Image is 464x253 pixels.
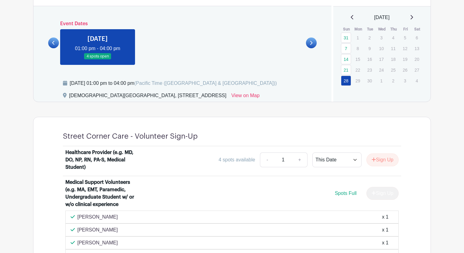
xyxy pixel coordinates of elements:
a: 7 [341,43,351,53]
p: 27 [412,65,422,75]
p: 26 [400,65,410,75]
p: 5 [400,33,410,42]
p: 18 [388,54,398,64]
p: 1 [376,76,386,85]
p: 3 [376,33,386,42]
th: Sun [341,26,353,32]
p: 12 [400,44,410,53]
p: 2 [365,33,375,42]
span: [DATE] [374,14,389,21]
p: 17 [376,54,386,64]
th: Tue [364,26,376,32]
div: Healthcare Provider (e.g. MD, DO, NP, RN, PA-S, Medical Student) [65,149,141,171]
h4: Street Corner Care - Volunteer Sign-Up [63,132,198,141]
h6: Event Dates [59,21,306,27]
p: 2 [388,76,398,85]
p: [PERSON_NAME] [77,239,118,247]
p: 3 [400,76,410,85]
th: Sat [412,26,423,32]
p: 25 [388,65,398,75]
span: (Pacific Time ([GEOGRAPHIC_DATA] & [GEOGRAPHIC_DATA])) [134,81,277,86]
p: 24 [376,65,386,75]
p: 6 [412,33,422,42]
p: 11 [388,44,398,53]
a: - [260,152,274,167]
p: 4 [412,76,422,85]
p: 13 [412,44,422,53]
p: 30 [365,76,375,85]
span: Spots Full [335,191,357,196]
a: 21 [341,65,351,75]
a: 31 [341,33,351,43]
p: 1 [353,33,363,42]
p: 22 [353,65,363,75]
p: 23 [365,65,375,75]
div: x 1 [382,239,389,247]
div: x 1 [382,213,389,221]
p: 20 [412,54,422,64]
th: Mon [352,26,364,32]
div: x 1 [382,226,389,234]
p: [PERSON_NAME] [77,213,118,221]
div: 4 spots available [218,156,255,164]
a: + [292,152,307,167]
th: Thu [388,26,400,32]
button: Sign Up [366,153,399,166]
p: 9 [365,44,375,53]
p: 19 [400,54,410,64]
div: Medical Support Volunteers (e.g. MA, EMT, Paramedic, Undergraduate Student w/ or w/o clinical exp... [65,179,141,208]
p: 15 [353,54,363,64]
p: 4 [388,33,398,42]
p: 16 [365,54,375,64]
a: View on Map [231,92,260,102]
th: Wed [376,26,388,32]
div: [DATE] 01:00 pm to 04:00 pm [70,80,277,87]
th: Fri [400,26,412,32]
p: 10 [376,44,386,53]
a: 28 [341,76,351,86]
p: 29 [353,76,363,85]
a: 14 [341,54,351,64]
p: 8 [353,44,363,53]
p: [PERSON_NAME] [77,226,118,234]
div: [DEMOGRAPHIC_DATA][GEOGRAPHIC_DATA], [STREET_ADDRESS] [69,92,226,102]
